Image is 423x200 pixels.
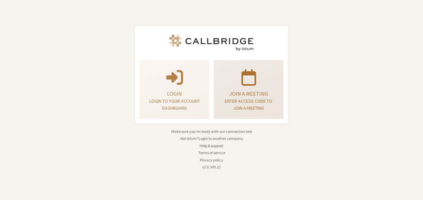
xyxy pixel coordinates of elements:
a: Terms of service [198,150,225,155]
a: Make sure you're ready with our connection test [171,129,252,134]
p: Join a meeting [222,90,275,98]
li: Not Iotum? [135,136,288,142]
a: Join a meetingEnter access code to join a meeting [214,60,283,119]
button: Login to another company [199,136,243,142]
p: Login to your account dashboard [148,98,201,112]
iframe: Chat [406,183,418,195]
p: Login [148,90,201,98]
img: Iotum [168,35,255,51]
p: Enter access code to join a meeting [222,98,275,112]
li: v2.6.349.21 [135,164,288,170]
button: LoginLogin to your account dashboard [140,60,209,119]
a: Help & support [200,143,223,148]
a: Privacy policy [200,157,223,162]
